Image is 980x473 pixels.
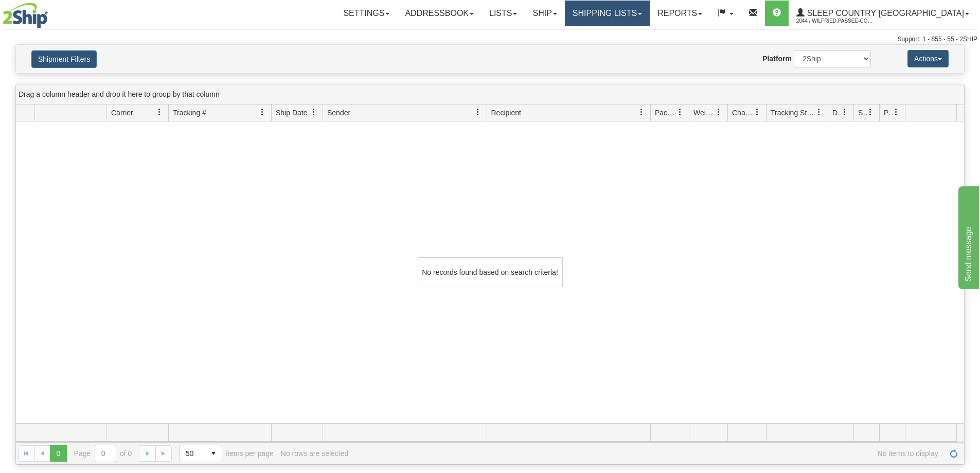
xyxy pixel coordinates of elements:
a: Shipping lists [565,1,650,26]
a: Charge filter column settings [749,103,766,121]
a: Pickup Status filter column settings [887,103,905,121]
span: select [205,445,222,462]
a: Weight filter column settings [710,103,727,121]
a: Refresh [946,445,962,462]
label: Platform [762,54,792,64]
a: Addressbook [397,1,482,26]
a: Sender filter column settings [469,103,487,121]
a: Lists [482,1,525,26]
span: Tracking Status [771,108,815,118]
span: Pickup Status [884,108,893,118]
span: 2044 / Wilfried.Passee-Coutrin [796,16,874,26]
span: Page of 0 [74,445,132,462]
span: Shipment Issues [858,108,867,118]
img: logo2044.jpg [3,3,48,28]
a: Settings [335,1,397,26]
span: Packages [655,108,676,118]
span: Page 0 [50,445,66,462]
div: Send message [8,6,95,19]
div: No rows are selected [281,449,349,458]
span: Ship Date [276,108,307,118]
span: items per page [179,445,274,462]
div: Support: 1 - 855 - 55 - 2SHIP [3,35,977,44]
a: Packages filter column settings [671,103,689,121]
iframe: chat widget [956,184,979,289]
span: No items to display [355,449,938,458]
button: Actions [907,50,949,67]
button: Shipment Filters [31,50,97,68]
a: Delivery Status filter column settings [836,103,853,121]
a: Ship [525,1,564,26]
span: Recipient [491,108,521,118]
span: Sleep Country [GEOGRAPHIC_DATA] [805,9,964,17]
span: Tracking # [173,108,206,118]
a: Ship Date filter column settings [305,103,323,121]
span: Delivery Status [832,108,841,118]
span: Sender [327,108,350,118]
span: 50 [186,448,199,459]
span: Carrier [111,108,133,118]
div: grid grouping header [16,84,964,104]
a: Tracking # filter column settings [254,103,271,121]
a: Tracking Status filter column settings [810,103,828,121]
a: Reports [650,1,710,26]
a: Shipment Issues filter column settings [862,103,879,121]
div: No records found based on search criteria! [418,257,563,287]
a: Recipient filter column settings [633,103,650,121]
span: Weight [693,108,715,118]
a: Carrier filter column settings [151,103,168,121]
span: Charge [732,108,754,118]
a: Sleep Country [GEOGRAPHIC_DATA] 2044 / Wilfried.Passee-Coutrin [789,1,977,26]
span: Page sizes drop down [179,445,222,462]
